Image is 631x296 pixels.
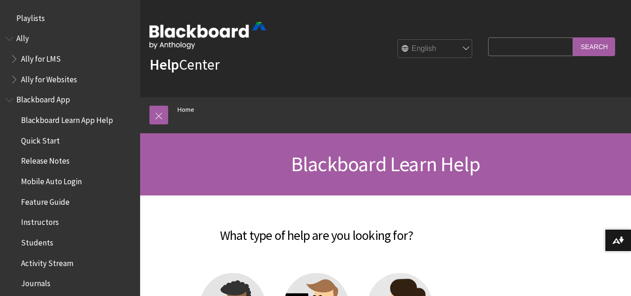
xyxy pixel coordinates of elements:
[21,133,60,145] span: Quick Start
[21,215,59,227] span: Instructors
[291,151,480,177] span: Blackboard Learn Help
[21,51,61,64] span: Ally for LMS
[6,10,135,26] nav: Book outline for Playlists
[573,37,615,56] input: Search
[6,31,135,87] nav: Book outline for Anthology Ally Help
[149,22,266,49] img: Blackboard by Anthology
[16,92,70,105] span: Blackboard App
[21,276,50,289] span: Journals
[21,72,77,84] span: Ally for Websites
[398,40,473,58] select: Site Language Selector
[177,104,194,116] a: Home
[21,194,70,207] span: Feature Guide
[149,55,220,74] a: HelpCenter
[21,173,82,186] span: Mobile Auto Login
[149,55,179,74] strong: Help
[21,235,53,247] span: Students
[21,255,73,268] span: Activity Stream
[21,153,70,166] span: Release Notes
[16,31,29,43] span: Ally
[16,10,45,23] span: Playlists
[149,214,483,245] h2: What type of help are you looking for?
[21,112,113,125] span: Blackboard Learn App Help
